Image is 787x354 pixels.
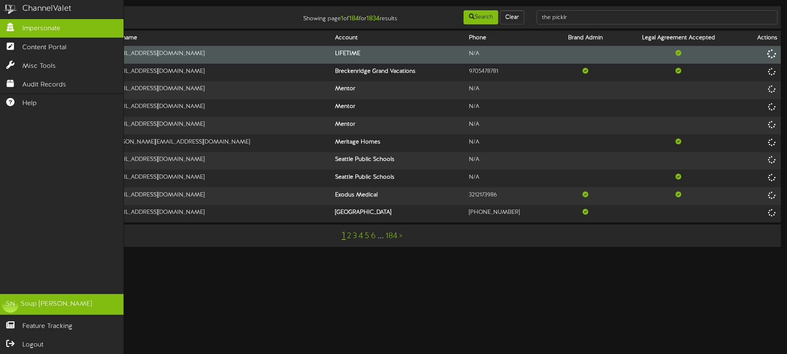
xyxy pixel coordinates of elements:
strong: 1834 [366,15,380,22]
td: N/A [466,117,554,134]
th: Mentor [332,81,466,99]
th: LIFETIME [332,46,466,64]
th: Seattle Public Schools [332,152,466,170]
th: Meritage Homes [332,134,466,152]
th: Mentor [332,99,466,117]
th: Account [332,31,466,46]
div: Soup [PERSON_NAME] [21,299,92,309]
th: Exodus Medical [332,187,466,205]
div: ChannelValet [22,3,71,15]
td: [EMAIL_ADDRESS][DOMAIN_NAME] [107,46,332,64]
div: Showing page of for results [277,10,404,24]
td: 3212173986 [466,187,554,205]
td: [EMAIL_ADDRESS][DOMAIN_NAME] [107,81,332,99]
th: Legal Agreement Accepted [617,31,739,46]
th: Phone [466,31,554,46]
input: -- Search -- [537,10,777,24]
th: [GEOGRAPHIC_DATA] [332,205,466,222]
span: Audit Records [22,80,66,90]
td: N/A [466,134,554,152]
a: 184 [385,232,397,241]
span: Help [22,99,37,108]
th: Mentor [332,117,466,134]
td: [EMAIL_ADDRESS][DOMAIN_NAME] [107,205,332,222]
td: [EMAIL_ADDRESS][DOMAIN_NAME] [107,117,332,134]
span: Logout [22,340,43,350]
strong: 184 [349,15,359,22]
td: N/A [466,46,554,64]
th: Username [107,31,332,46]
a: 2 [347,232,351,241]
button: Clear [500,10,524,24]
a: 4 [359,232,363,241]
td: N/A [466,152,554,170]
td: [PHONE_NUMBER] [466,205,554,222]
a: ... [378,232,384,241]
td: [EMAIL_ADDRESS][DOMAIN_NAME] [107,152,332,170]
td: [EMAIL_ADDRESS][DOMAIN_NAME] [107,170,332,187]
td: [EMAIL_ADDRESS][DOMAIN_NAME] [107,99,332,117]
td: N/A [466,170,554,187]
span: Misc Tools [22,62,56,71]
td: N/A [466,99,554,117]
a: > [399,232,402,241]
div: SN [2,296,19,313]
td: [EMAIL_ADDRESS][DOMAIN_NAME] [107,64,332,81]
td: [PERSON_NAME][EMAIL_ADDRESS][DOMAIN_NAME] [107,134,332,152]
a: 1 [342,230,345,241]
a: 5 [365,232,369,241]
a: 6 [371,232,376,241]
td: 9705478781 [466,64,554,81]
a: 3 [353,232,357,241]
td: N/A [466,81,554,99]
span: Feature Tracking [22,322,72,331]
button: Search [464,10,498,24]
span: Impersonate [22,24,60,33]
strong: 1 [341,15,343,22]
span: Content Portal [22,43,67,53]
td: [EMAIL_ADDRESS][DOMAIN_NAME] [107,187,332,205]
th: Breckenridge Grand Vacations [332,64,466,81]
th: Actions [739,31,781,46]
th: Seattle Public Schools [332,170,466,187]
th: Brand Admin [554,31,617,46]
